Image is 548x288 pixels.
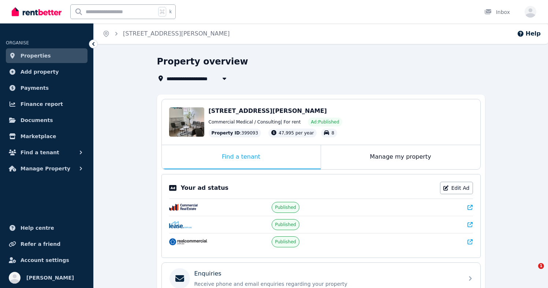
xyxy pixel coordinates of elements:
span: Manage Property [20,164,70,173]
span: Payments [20,84,49,92]
a: Add property [6,64,87,79]
a: Finance report [6,97,87,111]
span: Marketplace [20,132,56,141]
a: Documents [6,113,87,128]
span: Finance report [20,100,63,108]
img: CommercialRealEstate.com.au [169,204,198,211]
span: Find a tenant [20,148,59,157]
img: RentBetter [12,6,61,17]
span: 47,995 per year [279,130,314,136]
span: Help centre [20,224,54,232]
p: Enquiries [194,269,221,278]
span: Refer a friend [20,240,60,248]
a: Payments [6,81,87,95]
span: ORGANISE [6,40,29,45]
a: Edit Ad [440,182,473,194]
button: Help [517,29,541,38]
a: Help centre [6,221,87,235]
a: Marketplace [6,129,87,144]
button: Find a tenant [6,145,87,160]
img: RealCommercial.com.au [169,238,207,245]
nav: Breadcrumb [94,23,239,44]
div: Inbox [484,8,510,16]
p: Receive phone and email enquiries regarding your property [194,280,459,288]
div: : 399093 [209,129,261,137]
span: k [169,9,172,15]
iframe: Intercom live chat [523,263,541,281]
span: Ad: Published [311,119,339,125]
div: Find a tenant [162,145,321,169]
p: Your ad status [181,184,228,192]
img: Lease.com.au [169,221,192,228]
span: Account settings [20,256,69,265]
div: Manage my property [321,145,480,169]
a: Account settings [6,253,87,267]
span: Published [275,204,296,210]
span: Properties [20,51,51,60]
span: [STREET_ADDRESS][PERSON_NAME] [209,107,327,114]
h1: Property overview [157,56,248,67]
span: Published [275,239,296,245]
span: Documents [20,116,53,125]
button: Manage Property [6,161,87,176]
a: Refer a friend [6,237,87,251]
span: Property ID [212,130,240,136]
span: 1 [538,263,544,269]
span: Commercial Medical / Consulting | For rent [209,119,301,125]
span: Add property [20,67,59,76]
span: Published [275,222,296,228]
a: Properties [6,48,87,63]
span: [PERSON_NAME] [26,273,74,282]
span: 8 [331,130,334,136]
a: [STREET_ADDRESS][PERSON_NAME] [123,30,230,37]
